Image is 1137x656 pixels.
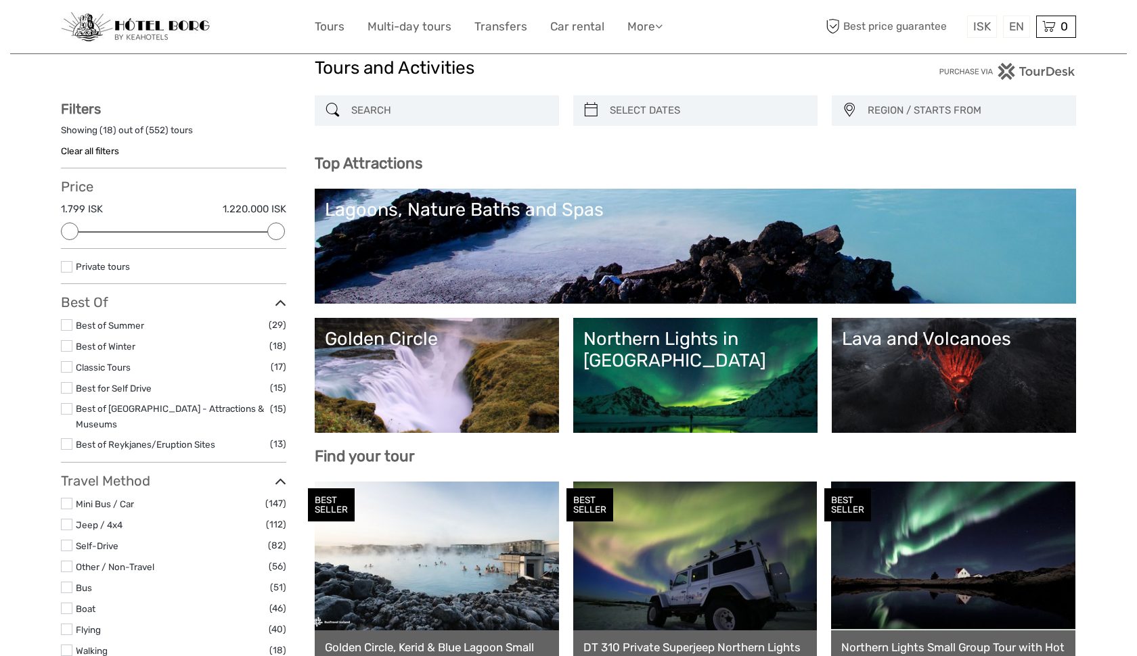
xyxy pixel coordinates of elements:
[627,17,663,37] a: More
[61,473,286,489] h3: Travel Method
[61,179,286,195] h3: Price
[583,328,807,372] div: Northern Lights in [GEOGRAPHIC_DATA]
[550,17,604,37] a: Car rental
[1003,16,1030,38] div: EN
[583,640,807,654] a: DT 310 Private Superjeep Northern Lights
[842,328,1066,350] div: Lava and Volcanoes
[822,16,964,38] span: Best price guarantee
[76,383,152,394] a: Best for Self Drive
[824,488,871,522] div: BEST SELLER
[271,359,286,375] span: (17)
[325,199,1066,220] div: Lagoons, Nature Baths and Spas
[61,202,103,216] label: 1.799 ISK
[270,580,286,595] span: (51)
[325,199,1066,294] a: Lagoons, Nature Baths and Spas
[270,401,286,417] span: (15)
[149,124,165,137] label: 552
[604,99,811,122] input: SELECT DATES
[76,645,108,656] a: Walking
[973,20,991,33] span: ISK
[862,99,1069,122] button: REGION / STARTS FROM
[76,624,101,635] a: Flying
[76,341,135,352] a: Best of Winter
[61,294,286,310] h3: Best Of
[474,17,527,37] a: Transfers
[270,380,286,396] span: (15)
[76,320,144,331] a: Best of Summer
[268,538,286,553] span: (82)
[269,601,286,616] span: (46)
[308,488,355,522] div: BEST SELLER
[76,261,130,272] a: Private tours
[76,582,92,593] a: Bus
[566,488,613,522] div: BEST SELLER
[266,517,286,532] span: (112)
[76,540,118,551] a: Self-Drive
[76,362,131,373] a: Classic Tours
[315,57,822,79] h1: Tours and Activities
[76,498,134,509] a: Mini Bus / Car
[61,124,286,145] div: Showing ( ) out of ( ) tours
[76,519,122,530] a: Jeep / 4x4
[315,447,415,465] b: Find your tour
[76,561,154,572] a: Other / Non-Travel
[269,559,286,574] span: (56)
[76,403,264,429] a: Best of [GEOGRAPHIC_DATA] - Attractions & Museums
[270,436,286,452] span: (13)
[61,145,119,156] a: Clear all filters
[269,317,286,333] span: (29)
[223,202,286,216] label: 1.220.000 ISK
[325,328,549,350] div: Golden Circle
[315,17,344,37] a: Tours
[269,622,286,637] span: (40)
[76,603,95,614] a: Boat
[265,496,286,511] span: (147)
[76,439,215,450] a: Best of Reykjanes/Eruption Sites
[325,328,549,423] a: Golden Circle
[583,328,807,423] a: Northern Lights in [GEOGRAPHIC_DATA]
[61,101,101,117] strong: Filters
[1058,20,1070,33] span: 0
[367,17,451,37] a: Multi-day tours
[103,124,113,137] label: 18
[61,12,210,42] img: 97-048fac7b-21eb-4351-ac26-83e096b89eb3_logo_small.jpg
[269,338,286,354] span: (18)
[315,154,422,172] b: Top Attractions
[346,99,552,122] input: SEARCH
[842,328,1066,423] a: Lava and Volcanoes
[939,63,1076,80] img: PurchaseViaTourDesk.png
